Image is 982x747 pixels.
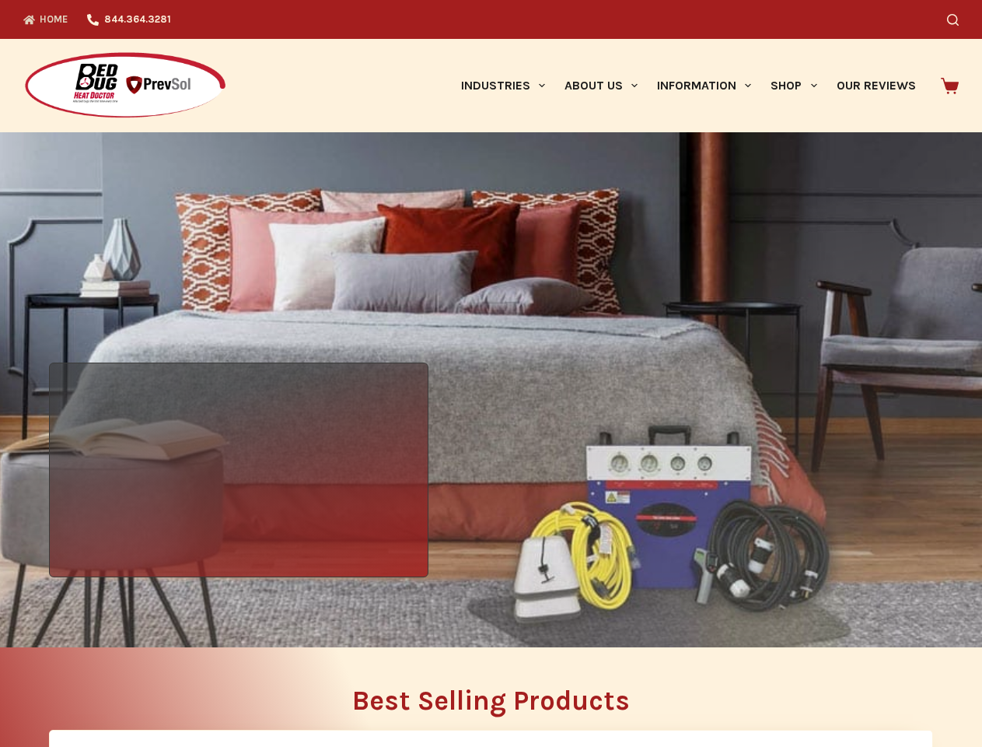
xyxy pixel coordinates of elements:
[451,39,925,132] nav: Primary
[826,39,925,132] a: Our Reviews
[451,39,554,132] a: Industries
[49,687,933,714] h2: Best Selling Products
[947,14,959,26] button: Search
[761,39,826,132] a: Shop
[554,39,647,132] a: About Us
[23,51,227,121] img: Prevsol/Bed Bug Heat Doctor
[648,39,761,132] a: Information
